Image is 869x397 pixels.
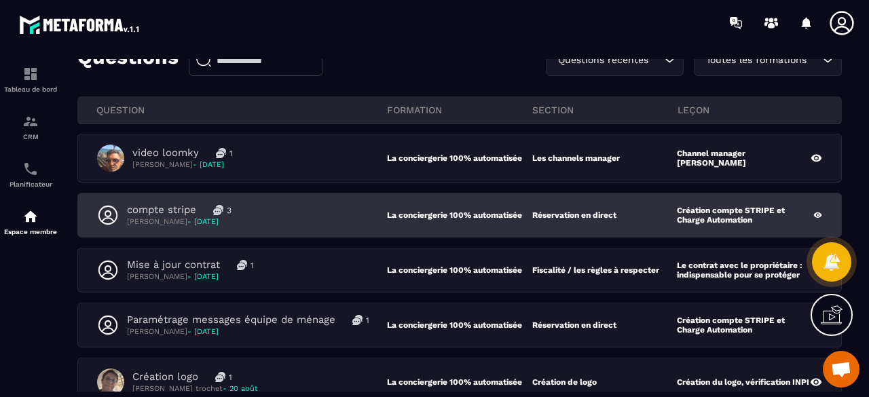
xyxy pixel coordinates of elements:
[546,45,684,76] div: Search for option
[22,66,39,82] img: formation
[532,265,659,275] p: Fiscalité / les règles à respecter
[3,133,58,140] p: CRM
[132,159,233,170] p: [PERSON_NAME]
[22,113,39,130] img: formation
[387,265,532,275] p: La conciergerie 100% automatisée
[532,153,620,163] p: Les channels manager
[96,104,387,116] p: QUESTION
[532,320,616,330] p: Réservation en direct
[3,198,58,246] a: automationsautomationsEspace membre
[678,104,823,116] p: leçon
[677,261,815,280] p: Le contrat avec le propriétaire : indispensable pour se protéger
[193,160,224,169] span: - [DATE]
[823,351,859,387] a: Ouvrir le chat
[223,384,258,393] span: - 20 août
[703,53,809,68] span: Toutes les formations
[22,161,39,177] img: scheduler
[132,383,258,394] p: [PERSON_NAME] trochet
[387,320,532,330] p: La conciergerie 100% automatisée
[127,216,232,227] p: [PERSON_NAME]
[3,181,58,188] p: Planificateur
[387,104,532,116] p: FORMATION
[229,148,233,159] p: 1
[3,151,58,198] a: schedulerschedulerPlanificateur
[213,205,223,215] img: messages
[555,53,651,68] span: Questions récentes
[127,204,196,216] p: compte stripe
[532,377,597,387] p: Création de logo
[651,53,661,68] input: Search for option
[127,259,220,271] p: Mise à jour contrat
[677,316,813,335] p: Création compte STRIPE et Charge Automation
[387,153,532,163] p: La conciergerie 100% automatisée
[3,228,58,235] p: Espace membre
[216,148,226,158] img: messages
[809,53,819,68] input: Search for option
[77,45,179,76] p: Questions
[3,56,58,103] a: formationformationTableau de bord
[127,271,254,282] p: [PERSON_NAME]
[366,315,369,326] p: 1
[251,260,254,271] p: 1
[694,45,842,76] div: Search for option
[229,372,232,383] p: 1
[187,272,219,281] span: - [DATE]
[237,260,247,270] img: messages
[677,377,809,387] p: Création du logo, vérification INPI
[227,205,232,216] p: 3
[19,12,141,37] img: logo
[532,210,616,220] p: Réservation en direct
[132,371,198,383] p: Création logo
[352,315,363,325] img: messages
[387,210,532,220] p: La conciergerie 100% automatisée
[387,377,532,387] p: La conciergerie 100% automatisée
[677,149,810,168] p: Channel manager [PERSON_NAME]
[187,327,219,336] span: - [DATE]
[215,372,225,382] img: messages
[532,104,678,116] p: section
[22,208,39,225] img: automations
[132,147,199,159] p: video loomky
[3,103,58,151] a: formationformationCRM
[127,326,369,337] p: [PERSON_NAME]
[677,206,813,225] p: Création compte STRIPE et Charge Automation
[187,217,219,226] span: - [DATE]
[127,314,335,326] p: Paramétrage messages équipe de ménage
[3,86,58,93] p: Tableau de bord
